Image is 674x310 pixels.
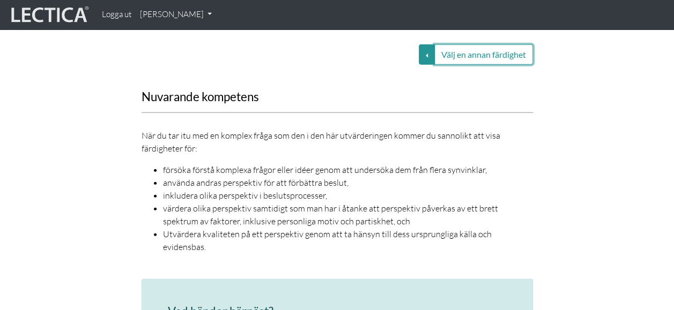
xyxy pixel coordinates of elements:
[163,176,533,189] li: använda andras perspektiv för att förbättra beslut,
[136,4,216,25] a: [PERSON_NAME]
[142,129,533,155] p: När du tar itu med en komplex fråga som den i den här utvärderingen kommer du sannolikt att visa ...
[142,90,533,104] h3: Nuvarande kompetens
[434,44,533,65] button: Välj en annan färdighet
[9,5,89,25] img: lecticalive
[163,189,533,202] li: inkludera olika perspektiv i beslutsprocesser,
[163,228,533,253] li: Utvärdera kvaliteten på ett perspektiv genom att ta hänsyn till dess ursprungliga källa och evide...
[163,163,533,176] li: försöka förstå komplexa frågor eller idéer genom att undersöka dem från flera synvinklar,
[163,202,533,228] li: värdera olika perspektiv samtidigt som man har i åtanke att perspektiv påverkas av ett brett spek...
[98,4,136,25] a: Logga ut
[140,9,204,19] font: [PERSON_NAME]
